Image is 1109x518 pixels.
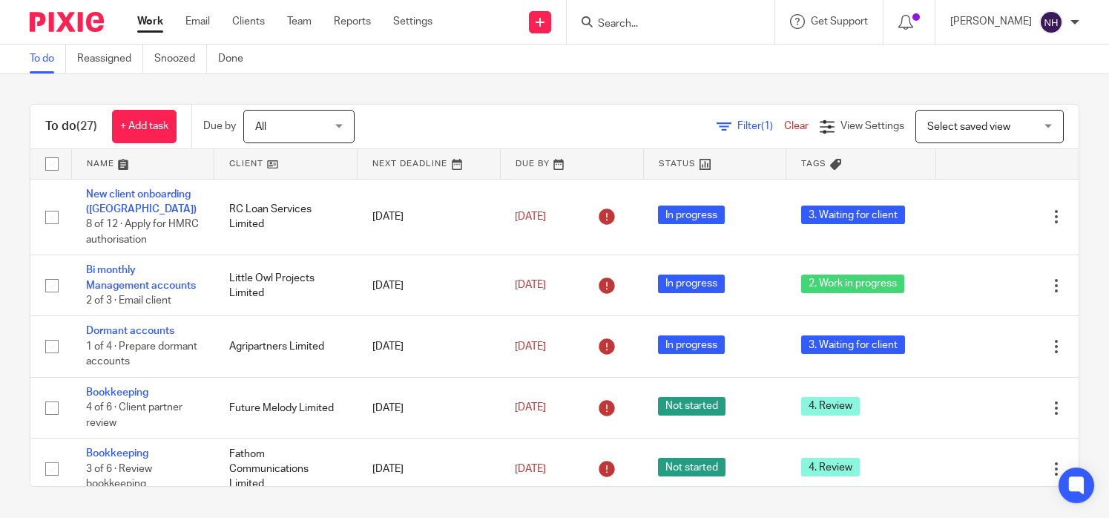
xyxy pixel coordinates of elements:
span: View Settings [840,121,904,131]
p: [PERSON_NAME] [950,14,1032,29]
span: All [255,122,266,132]
a: Dormant accounts [86,326,174,336]
span: [DATE] [515,341,546,352]
td: [DATE] [358,179,501,255]
a: Work [137,14,163,29]
span: Not started [658,458,725,476]
a: Bi monthly Management accounts [86,265,196,290]
span: (27) [76,120,97,132]
a: Snoozed [154,45,207,73]
span: [DATE] [515,464,546,474]
span: 2 of 3 · Email client [86,295,171,306]
span: 8 of 12 · Apply for HMRC authorisation [86,219,199,245]
input: Search [596,18,730,31]
td: [DATE] [358,255,501,316]
a: To do [30,45,66,73]
img: Pixie [30,12,104,32]
span: Tags [801,160,826,168]
span: Filter [737,121,784,131]
span: 3. Waiting for client [801,335,905,354]
td: Future Melody Limited [214,377,358,438]
span: 2. Work in progress [801,275,904,293]
span: [DATE] [515,212,546,222]
td: [DATE] [358,316,501,377]
span: Get Support [811,16,868,27]
td: RC Loan Services Limited [214,179,358,255]
a: New client onboarding ([GEOGRAPHIC_DATA]) [86,189,197,214]
a: Bookkeeping [86,448,148,459]
span: [DATE] [515,281,546,291]
img: svg%3E [1039,10,1063,34]
span: 4. Review [801,397,860,416]
p: Due by [203,119,236,134]
span: In progress [658,335,725,354]
a: Reports [334,14,371,29]
span: Not started [658,397,725,416]
span: (1) [761,121,773,131]
span: 4. Review [801,458,860,476]
span: Select saved view [927,122,1010,132]
span: In progress [658,206,725,224]
td: [DATE] [358,377,501,438]
span: 3. Waiting for client [801,206,905,224]
a: Bookkeeping [86,387,148,398]
span: 3 of 6 · Review bookkeeping [86,464,152,490]
a: Reassigned [77,45,143,73]
a: Clear [784,121,809,131]
a: Clients [232,14,265,29]
a: Email [185,14,210,29]
td: Little Owl Projects Limited [214,255,358,316]
a: Settings [393,14,432,29]
td: Fathom Communications Limited [214,439,358,499]
h1: To do [45,119,97,134]
td: Agripartners Limited [214,316,358,377]
a: + Add task [112,110,177,143]
a: Team [287,14,312,29]
span: [DATE] [515,403,546,413]
span: 1 of 4 · Prepare dormant accounts [86,341,197,367]
span: 4 of 6 · Client partner review [86,403,182,429]
td: [DATE] [358,439,501,499]
a: Done [218,45,254,73]
span: In progress [658,275,725,293]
